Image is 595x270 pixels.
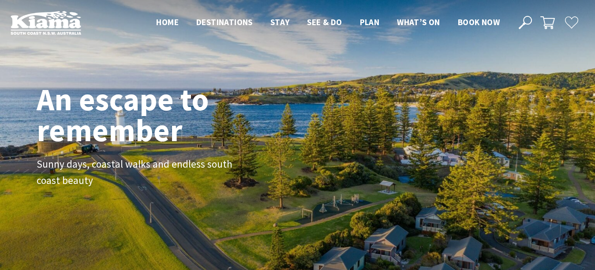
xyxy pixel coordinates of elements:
p: Sunny days, coastal walks and endless south coast beauty [37,156,235,189]
span: Stay [270,17,290,27]
span: What’s On [397,17,440,27]
h1: An escape to remember [37,84,279,146]
span: Book now [458,17,500,27]
img: Kiama Logo [11,11,81,35]
span: See & Do [307,17,342,27]
span: Destinations [196,17,253,27]
nav: Main Menu [147,15,509,30]
span: Plan [360,17,380,27]
span: Home [156,17,179,27]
